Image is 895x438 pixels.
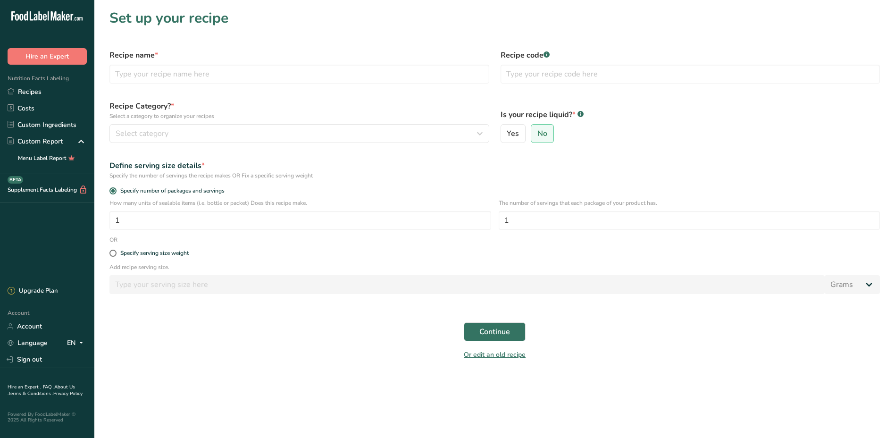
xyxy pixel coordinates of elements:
a: Hire an Expert . [8,384,41,390]
div: Define serving size details [109,160,880,171]
div: Custom Report [8,136,63,146]
div: Specify the number of servings the recipe makes OR Fix a specific serving weight [109,171,880,180]
a: Terms & Conditions . [8,390,53,397]
div: OR [104,236,123,244]
p: Select a category to organize your recipes [109,112,489,120]
span: Continue [479,326,510,337]
div: EN [67,337,87,349]
div: Specify serving size weight [120,250,189,257]
label: Recipe name [109,50,489,61]
input: Type your serving size here [109,275,825,294]
label: Is your recipe liquid? [501,109,880,120]
span: Yes [507,129,519,138]
button: Hire an Expert [8,48,87,65]
span: Select category [116,128,168,139]
p: The number of servings that each package of your product has. [499,199,880,207]
p: Add recipe serving size. [109,263,880,271]
div: Powered By FoodLabelMaker © 2025 All Rights Reserved [8,412,87,423]
span: Specify number of packages and servings [117,187,225,194]
a: Language [8,335,48,351]
button: Select category [109,124,489,143]
a: About Us . [8,384,75,397]
a: FAQ . [43,384,54,390]
h1: Set up your recipe [109,8,880,29]
span: No [537,129,547,138]
a: Or edit an old recipe [464,350,526,359]
button: Continue [464,322,526,341]
input: Type your recipe name here [109,65,489,84]
div: BETA [8,176,23,184]
div: Upgrade Plan [8,286,58,296]
p: How many units of sealable items (i.e. bottle or packet) Does this recipe make. [109,199,491,207]
a: Privacy Policy [53,390,83,397]
label: Recipe code [501,50,880,61]
label: Recipe Category? [109,101,489,120]
input: Type your recipe code here [501,65,880,84]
